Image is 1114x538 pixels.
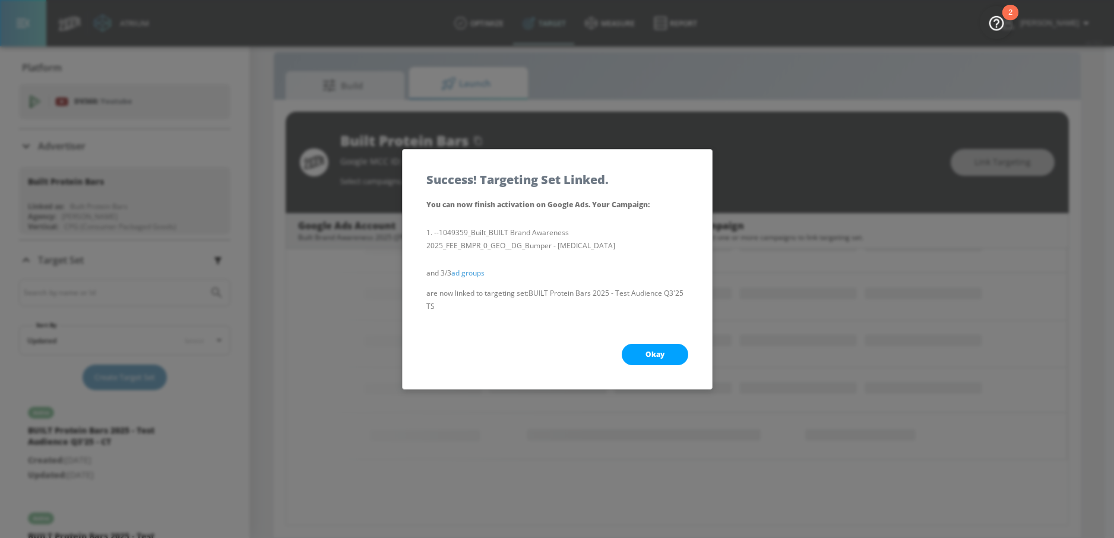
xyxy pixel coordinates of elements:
[1008,12,1012,28] div: 2
[622,344,688,365] button: Okay
[426,287,688,313] p: are now linked to targeting set: BUILT Protein Bars 2025 - Test Audience Q3'25 TS
[980,6,1013,39] button: Open Resource Center, 2 new notifications
[645,350,664,359] span: Okay
[451,268,485,278] a: ad groups
[426,173,609,186] h5: Success! Targeting Set Linked.
[426,198,688,212] p: You can now finish activation on Google Ads. Your Campaign :
[426,226,688,252] li: --1049359_Built_BUILT Brand Awareness 2025_FEE_BMPR_0_GEO__DG_Bumper - [MEDICAL_DATA]
[426,267,688,280] p: and 3/3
